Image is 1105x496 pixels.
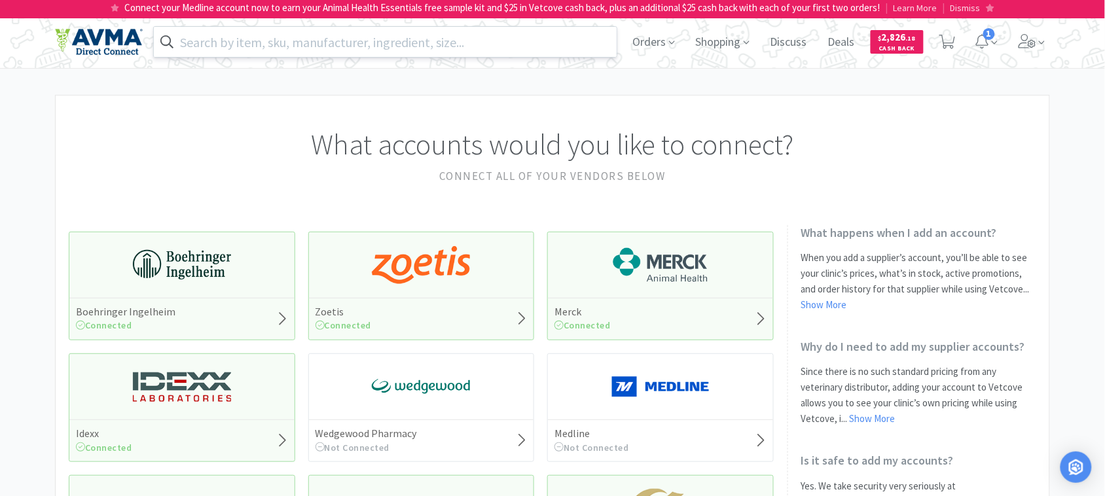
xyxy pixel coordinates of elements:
h2: What happens when I add an account? [801,225,1036,240]
a: Show More [850,412,896,425]
h5: Medline [554,427,629,440]
a: Discuss [765,37,812,48]
span: 1 [983,28,995,40]
h5: Boehringer Ingelheim [76,305,175,319]
img: e4e33dab9f054f5782a47901c742baa9_102.png [55,28,143,56]
span: Shopping [691,16,755,68]
img: e40baf8987b14801afb1611fffac9ca4_8.png [372,367,470,406]
span: Not Connected [554,442,629,453]
img: 6d7abf38e3b8462597f4a2f88dede81e_176.png [611,245,710,285]
span: 2,826 [879,31,916,43]
span: Connected [76,442,132,453]
span: Discuss [765,16,812,68]
img: a646391c64b94eb2892348a965bf03f3_134.png [611,367,710,406]
span: | [943,1,945,14]
img: a673e5ab4e5e497494167fe422e9a3ab.png [372,245,470,285]
h2: Why do I need to add my supplier accounts? [801,339,1036,354]
span: Orders [628,16,680,68]
h5: Wedgewood Pharmacy [316,427,417,440]
h1: What accounts would you like to connect? [69,122,1036,168]
img: 13250b0087d44d67bb1668360c5632f9_13.png [133,367,231,406]
h5: Idexx [76,427,132,440]
span: Connected [554,319,611,331]
h5: Merck [554,305,611,319]
h2: Is it safe to add my accounts? [801,453,1036,468]
span: $ [879,34,882,43]
span: Connected [316,319,372,331]
h5: Zoetis [316,305,372,319]
h2: Connect all of your vendors below [69,168,1036,185]
input: Search by item, sku, manufacturer, ingredient, size... [154,27,617,57]
p: When you add a supplier’s account, you’ll be able to see your clinic’s prices, what’s in stock, a... [801,250,1036,313]
span: Learn More [894,2,937,14]
span: Not Connected [316,442,390,453]
a: Deals [823,37,860,48]
img: 730db3968b864e76bcafd0174db25112_22.png [133,245,231,285]
p: Since there is no such standard pricing from any veterinary distributor, adding your account to V... [801,364,1036,427]
a: $2,826.18Cash Back [871,24,924,60]
span: Deals [823,16,860,68]
span: Cash Back [879,45,916,54]
a: Show More [801,298,847,311]
span: Connected [76,319,132,331]
span: . 18 [906,34,916,43]
div: Open Intercom Messenger [1060,452,1092,483]
span: Dismiss [951,2,981,14]
span: | [886,1,888,14]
